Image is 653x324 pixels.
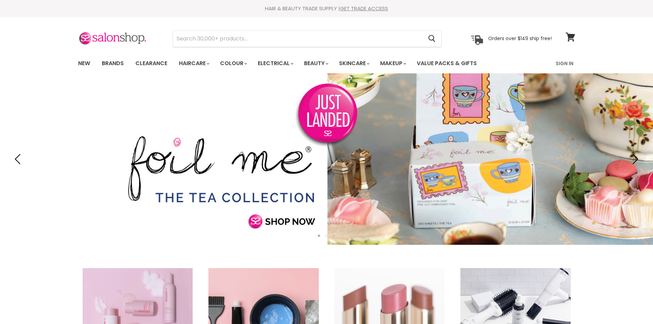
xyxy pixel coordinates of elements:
[299,56,332,71] a: Beauty
[423,31,441,47] button: Search
[375,56,410,71] a: Makeup
[73,53,517,73] ul: Main menu
[627,152,641,166] button: Next
[130,56,172,71] a: Clearance
[333,235,335,237] li: Page dot 3
[253,56,298,71] a: Electrical
[215,56,251,71] a: Colour
[73,56,95,71] a: New
[12,152,26,166] button: Previous
[70,5,584,12] div: HAIR & BEAUTY TRADE SUPPLY |
[174,56,214,71] a: Haircare
[173,31,423,47] input: Search
[318,235,320,237] li: Page dot 1
[334,56,374,71] a: Skincare
[412,56,482,71] a: Value Packs & Gifts
[70,53,584,73] nav: Main
[97,56,129,71] a: Brands
[552,56,578,71] a: Sign In
[340,5,388,12] a: GET TRADE ACCESS
[173,31,442,47] form: Product
[488,35,552,41] p: Orders over $149 ship free!
[325,235,328,237] li: Page dot 2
